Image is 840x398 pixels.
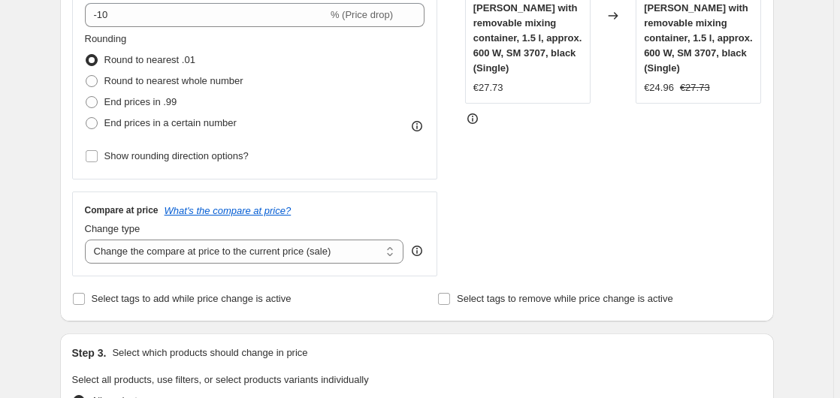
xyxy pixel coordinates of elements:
[85,204,159,216] h3: Compare at price
[85,33,127,44] span: Rounding
[104,96,177,107] span: End prices in .99
[85,3,328,27] input: -15
[112,345,307,360] p: Select which products should change in price
[104,150,249,161] span: Show rounding direction options?
[331,9,393,20] span: % (Price drop)
[680,80,710,95] strike: €27.73
[644,80,674,95] div: €24.96
[104,75,243,86] span: Round to nearest whole number
[473,80,503,95] div: €27.73
[644,2,753,74] span: [PERSON_NAME] with removable mixing container, 1.5 l, approx. 600 W, SM 3707, black (Single)
[85,223,141,234] span: Change type
[72,374,369,385] span: Select all products, use filters, or select products variants individually
[457,293,673,304] span: Select tags to remove while price change is active
[72,345,107,360] h2: Step 3.
[92,293,292,304] span: Select tags to add while price change is active
[104,117,237,128] span: End prices in a certain number
[104,54,195,65] span: Round to nearest .01
[409,243,425,258] div: help
[473,2,582,74] span: [PERSON_NAME] with removable mixing container, 1.5 l, approx. 600 W, SM 3707, black (Single)
[165,205,292,216] button: What's the compare at price?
